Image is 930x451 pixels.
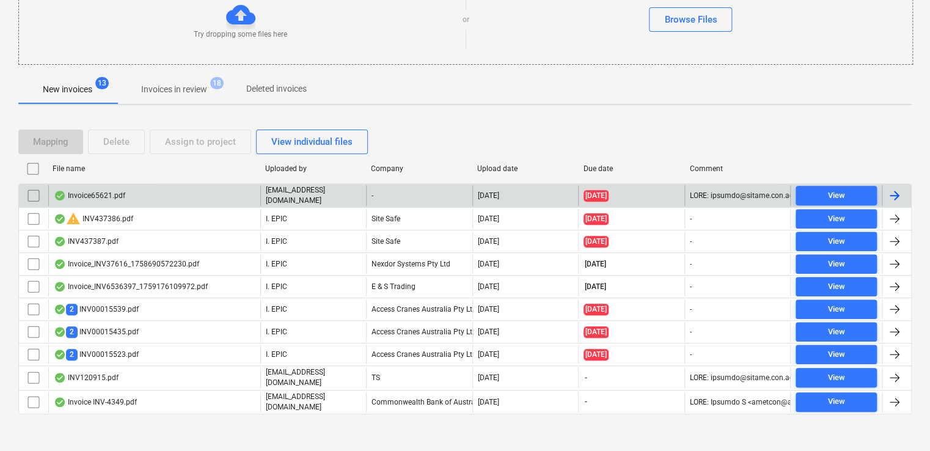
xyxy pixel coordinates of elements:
p: [EMAIL_ADDRESS][DOMAIN_NAME] [266,367,361,388]
div: OCR finished [54,304,66,314]
div: View [827,348,844,362]
button: View individual files [256,130,368,154]
button: View [796,345,877,364]
div: [DATE] [478,260,499,268]
div: INV120915.pdf [54,373,119,383]
div: INV00015435.pdf [54,326,139,338]
span: [DATE] [584,304,609,315]
button: View [796,299,877,319]
div: [DATE] [478,398,499,406]
div: Site Safe [366,232,472,251]
p: I. EPIC [266,350,287,360]
button: Browse Files [649,7,732,32]
span: [DATE] [584,213,609,225]
button: View [796,209,877,229]
span: [DATE] [584,190,609,202]
span: [DATE] [584,282,607,292]
div: OCR finished [54,237,66,246]
div: OCR finished [54,373,66,383]
div: View [827,302,844,317]
div: [DATE] [478,350,499,359]
div: Site Safe [366,209,472,229]
div: - [690,328,692,336]
div: [DATE] [478,237,499,246]
span: [DATE] [584,236,609,248]
div: INV437386.pdf [54,211,133,226]
p: New invoices [43,83,92,96]
button: View [796,392,877,412]
span: - [584,373,588,383]
div: INV00015539.pdf [54,304,139,315]
span: - [584,397,588,407]
div: View individual files [271,134,353,150]
div: INV437387.pdf [54,237,119,246]
div: - [690,305,692,313]
span: [DATE] [584,326,609,338]
div: - [690,260,692,268]
span: 2 [66,326,78,338]
div: [DATE] [478,282,499,291]
span: 18 [210,77,224,89]
div: Access Cranes Australia Pty Ltd [366,322,472,342]
p: I. EPIC [266,214,287,224]
div: OCR finished [54,259,66,269]
div: [DATE] [478,191,499,200]
div: Invoice_INV6536397_1759176109972.pdf [54,282,208,291]
div: View [827,395,844,409]
p: I. EPIC [266,304,287,315]
div: Invoice65621.pdf [54,191,125,200]
div: View [827,189,844,203]
p: or [463,15,469,25]
div: Access Cranes Australia Pty Ltd [366,299,472,319]
div: OCR finished [54,397,66,407]
div: View [827,325,844,339]
div: - [366,185,472,206]
button: View [796,277,877,296]
div: [DATE] [478,215,499,223]
p: [EMAIL_ADDRESS][DOMAIN_NAME] [266,392,361,413]
div: [DATE] [478,305,499,313]
div: View [827,212,844,226]
p: Deleted invoices [246,82,307,95]
div: Invoice INV-4349.pdf [54,397,137,407]
span: 2 [66,304,78,315]
div: Invoice_INV37616_1758690572230.pdf [54,259,199,269]
div: - [690,237,692,246]
span: 13 [95,77,109,89]
div: [DATE] [478,373,499,382]
div: INV00015523.pdf [54,349,139,361]
button: View [796,186,877,205]
div: Upload date [477,164,574,173]
div: OCR finished [54,327,66,337]
div: E & S Trading [366,277,472,296]
div: - [690,350,692,359]
p: Invoices in review [141,83,207,96]
p: I. EPIC [266,282,287,292]
div: Comment [689,164,786,173]
button: View [796,322,877,342]
div: - [690,282,692,291]
div: OCR finished [54,282,66,291]
div: [DATE] [478,328,499,336]
button: View [796,368,877,387]
p: I. EPIC [266,237,287,247]
span: warning [66,211,81,226]
p: I. EPIC [266,259,287,269]
p: Try dropping some files here [194,29,287,40]
p: I. EPIC [266,327,287,337]
div: Nexdor Systems Pty Ltd [366,254,472,274]
span: [DATE] [584,349,609,361]
span: 2 [66,349,78,361]
div: Uploaded by [265,164,361,173]
div: View [827,371,844,385]
div: View [827,235,844,249]
div: OCR finished [54,214,66,224]
div: OCR finished [54,350,66,359]
div: View [827,280,844,294]
div: TS [366,367,472,388]
p: [EMAIL_ADDRESS][DOMAIN_NAME] [266,185,361,206]
div: OCR finished [54,191,66,200]
div: Browse Files [664,12,717,28]
button: View [796,254,877,274]
span: [DATE] [584,259,607,269]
